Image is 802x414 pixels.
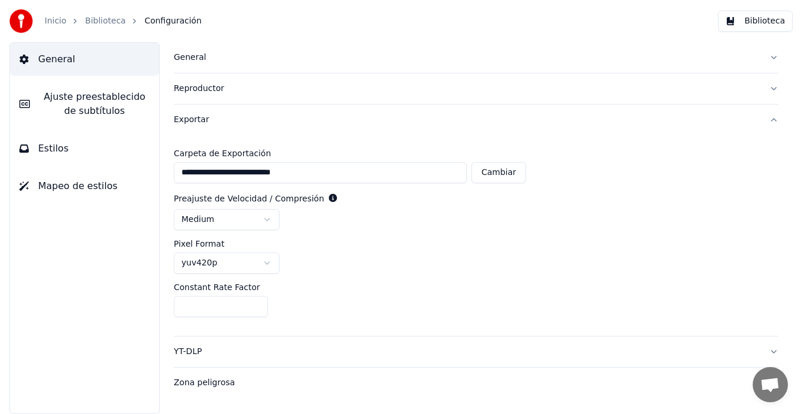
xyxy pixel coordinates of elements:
[39,90,150,118] span: Ajuste preestablecido de subtítulos
[10,80,159,127] button: Ajuste preestablecido de subtítulos
[174,114,760,126] div: Exportar
[38,179,117,193] span: Mapeo de estilos
[753,367,788,402] div: Chat abierto
[174,105,779,135] button: Exportar
[174,42,779,73] button: General
[174,83,760,95] div: Reproductor
[38,142,69,156] span: Estilos
[174,194,324,203] label: Preajuste de Velocidad / Compresión
[174,73,779,104] button: Reproductor
[174,346,760,358] div: YT-DLP
[85,15,126,27] a: Biblioteca
[174,149,526,157] label: Carpeta de Exportación
[38,52,75,66] span: General
[45,15,66,27] a: Inicio
[174,368,779,398] button: Zona peligrosa
[174,377,760,389] div: Zona peligrosa
[471,162,526,183] button: Cambiar
[174,240,224,248] label: Pixel Format
[45,15,201,27] nav: breadcrumb
[9,9,33,33] img: youka
[10,43,159,76] button: General
[174,52,760,63] div: General
[174,135,779,336] div: Exportar
[718,11,793,32] button: Biblioteca
[10,170,159,203] button: Mapeo de estilos
[174,336,779,367] button: YT-DLP
[10,132,159,165] button: Estilos
[144,15,201,27] span: Configuración
[174,283,260,291] label: Constant Rate Factor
